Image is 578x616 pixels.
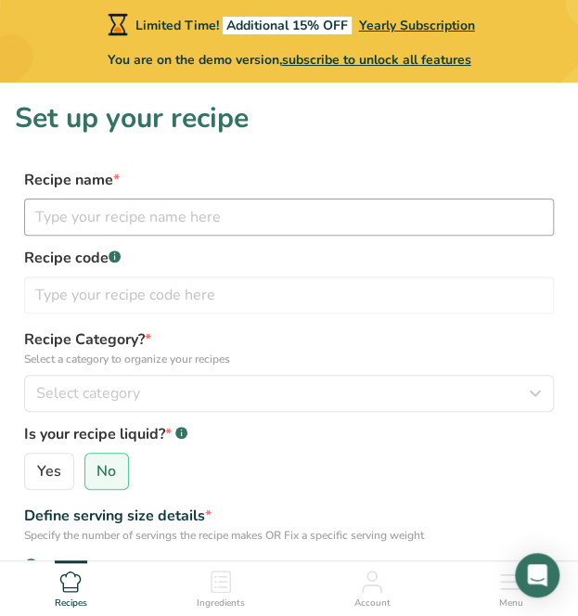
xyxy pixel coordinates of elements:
[24,527,554,544] div: Specify the number of servings the recipe makes OR Fix a specific serving weight
[55,561,87,611] a: Recipes
[96,462,116,481] span: No
[353,561,390,611] a: Account
[515,553,559,597] div: Open Intercom Messenger
[38,558,250,572] span: Specify number of packages and servings
[24,375,554,412] button: Select category
[197,561,245,611] a: Ingredients
[24,351,554,367] p: Select a category to organize your recipes
[24,276,554,314] input: Type your recipe code here
[24,328,554,367] label: Recipe Category?
[104,13,475,35] div: Limited Time!
[24,505,554,527] div: Define serving size details
[282,51,471,69] span: subscribe to unlock all features
[36,382,140,404] span: Select category
[24,169,554,191] label: Recipe name
[37,462,61,481] span: Yes
[197,597,245,610] span: Ingredients
[108,50,471,70] span: You are on the demo version,
[223,17,352,34] span: Additional 15% OFF
[359,17,475,34] span: Yearly Subscription
[24,423,554,445] label: Is your recipe liquid?
[55,597,87,610] span: Recipes
[24,199,554,236] input: Type your recipe name here
[15,97,563,139] h1: Set up your recipe
[24,247,554,269] label: Recipe code
[353,597,390,610] span: Account
[499,597,523,610] span: Menu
